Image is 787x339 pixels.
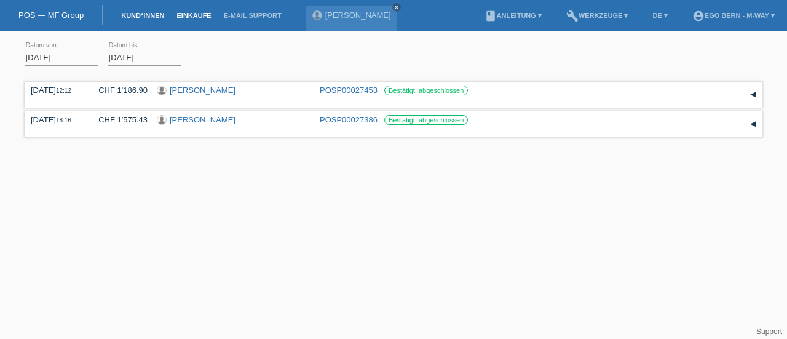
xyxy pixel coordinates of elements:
a: Support [756,327,782,336]
label: Bestätigt, abgeschlossen [384,86,468,95]
a: Kund*innen [115,12,170,19]
a: POSP00027453 [320,86,378,95]
a: [PERSON_NAME] [170,115,235,124]
span: 12:12 [56,87,71,94]
div: [DATE] [31,115,80,124]
a: bookAnleitung ▾ [478,12,548,19]
i: close [393,4,400,10]
label: Bestätigt, abgeschlossen [384,115,468,125]
i: book [484,10,497,22]
div: auf-/zuklappen [744,115,762,134]
a: [PERSON_NAME] [170,86,235,95]
i: account_circle [692,10,705,22]
i: build [566,10,579,22]
a: DE ▾ [646,12,673,19]
div: CHF 1'186.90 [89,86,148,95]
span: 18:16 [56,117,71,124]
a: POSP00027386 [320,115,378,124]
div: auf-/zuklappen [744,86,762,104]
a: buildWerkzeuge ▾ [560,12,635,19]
a: [PERSON_NAME] [325,10,391,20]
a: close [392,3,401,12]
a: account_circleEGO Bern - m-way ▾ [686,12,781,19]
div: [DATE] [31,86,80,95]
div: CHF 1'575.43 [89,115,148,124]
a: Einkäufe [170,12,217,19]
a: E-Mail Support [218,12,288,19]
a: POS — MF Group [18,10,84,20]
